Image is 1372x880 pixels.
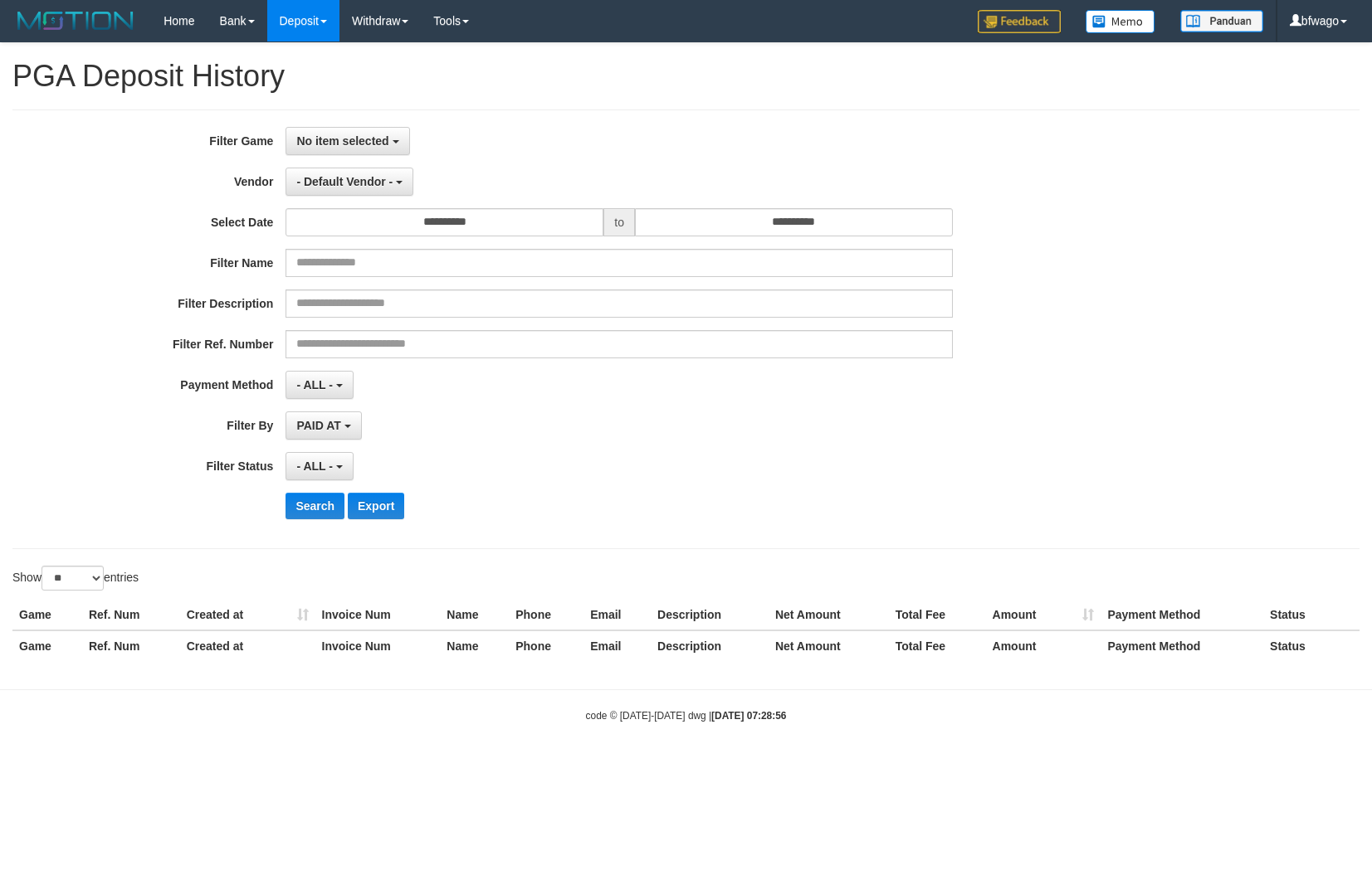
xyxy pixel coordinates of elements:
[12,60,1360,93] h1: PGA Deposit History
[286,493,344,519] button: Search
[509,600,583,630] th: Phone
[440,630,509,661] th: Name
[82,630,180,661] th: Ref. Num
[1101,630,1263,661] th: Payment Method
[296,459,333,473] span: - ALL -
[583,600,651,630] th: Email
[586,710,787,722] small: code © [DATE]-[DATE] dwg |
[1263,630,1360,661] th: Status
[1180,10,1263,32] img: panduan.png
[348,493,404,519] button: Export
[1101,600,1263,630] th: Payment Method
[769,630,889,661] th: Net Amount
[1086,10,1155,33] img: Button%20Memo.svg
[889,630,986,661] th: Total Fee
[180,630,315,661] th: Created at
[440,600,509,630] th: Name
[711,710,786,722] strong: [DATE] 07:28:56
[12,630,82,661] th: Game
[651,600,769,630] th: Description
[286,452,353,480] button: - ALL -
[286,127,409,155] button: No item selected
[315,600,441,630] th: Invoice Num
[583,630,651,661] th: Email
[12,600,82,630] th: Game
[986,600,1101,630] th: Amount
[296,134,388,148] span: No item selected
[42,566,104,591] select: Showentries
[603,208,635,236] span: to
[315,630,441,661] th: Invoice Num
[769,600,889,630] th: Net Amount
[12,8,139,33] img: MOTION_logo.png
[286,371,353,399] button: - ALL -
[12,566,139,591] label: Show entries
[296,419,340,432] span: PAID AT
[986,630,1101,661] th: Amount
[889,600,986,630] th: Total Fee
[1263,600,1360,630] th: Status
[651,630,769,661] th: Description
[509,630,583,661] th: Phone
[296,175,393,188] span: - Default Vendor -
[978,10,1061,33] img: Feedback.jpg
[82,600,180,630] th: Ref. Num
[286,411,361,440] button: PAID AT
[180,600,315,630] th: Created at
[286,168,413,196] button: - Default Vendor -
[296,378,333,391] span: - ALL -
